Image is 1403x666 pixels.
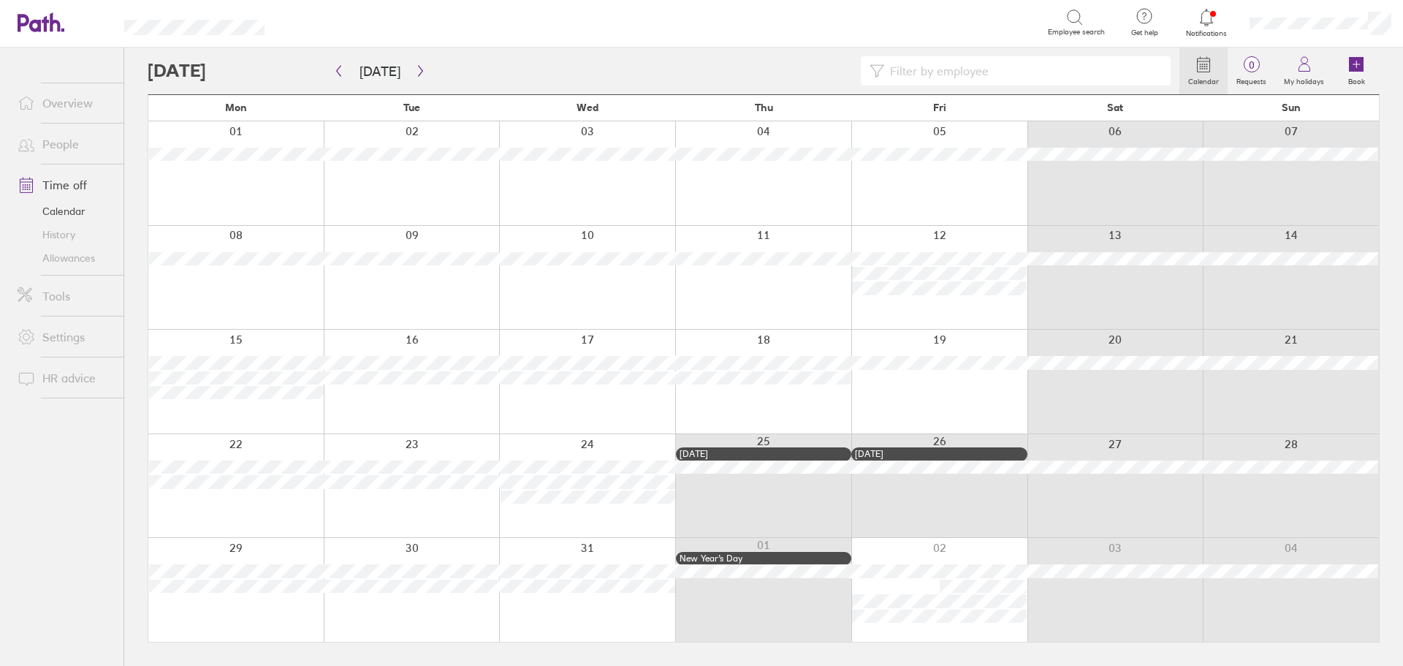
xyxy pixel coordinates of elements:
[6,281,123,311] a: Tools
[1183,29,1231,38] span: Notifications
[6,88,123,118] a: Overview
[6,200,123,223] a: Calendar
[1333,48,1380,94] a: Book
[6,223,123,246] a: History
[577,102,598,113] span: Wed
[6,129,123,159] a: People
[1275,73,1333,86] label: My holidays
[884,57,1162,85] input: Filter by employee
[1183,7,1231,38] a: Notifications
[755,102,773,113] span: Thu
[6,246,123,270] a: Allowances
[1228,59,1275,71] span: 0
[6,322,123,352] a: Settings
[225,102,247,113] span: Mon
[1107,102,1123,113] span: Sat
[6,170,123,200] a: Time off
[6,363,123,393] a: HR advice
[1121,29,1168,37] span: Get help
[1179,48,1228,94] a: Calendar
[933,102,946,113] span: Fri
[1228,73,1275,86] label: Requests
[1179,73,1228,86] label: Calendar
[1048,28,1105,37] span: Employee search
[1339,73,1374,86] label: Book
[680,449,848,459] div: [DATE]
[348,59,412,83] button: [DATE]
[680,553,848,564] div: New Year’s Day
[1282,102,1301,113] span: Sun
[1275,48,1333,94] a: My holidays
[403,102,420,113] span: Tue
[855,449,1024,459] div: [DATE]
[304,15,341,29] div: Search
[1228,48,1275,94] a: 0Requests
